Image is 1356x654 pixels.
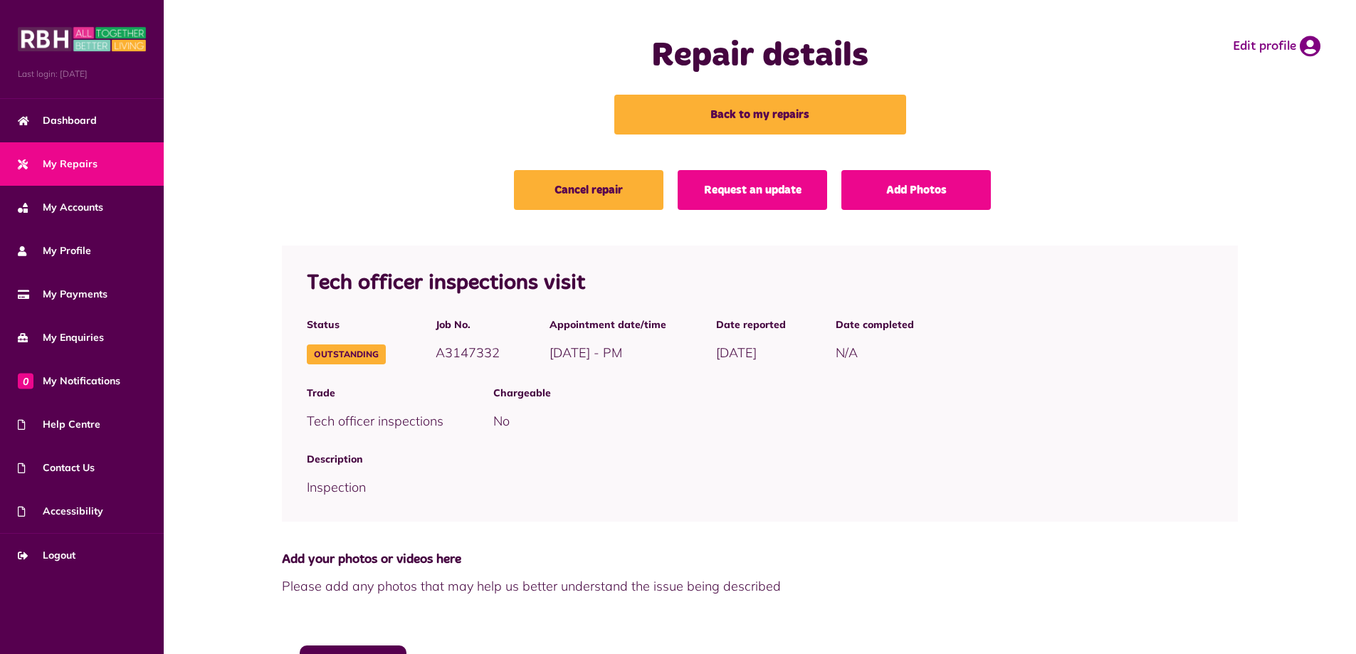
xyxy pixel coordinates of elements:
span: My Enquiries [18,330,104,345]
span: Contact Us [18,460,95,475]
span: My Payments [18,287,107,302]
span: Please add any photos that may help us better understand the issue being described [282,576,1237,596]
span: Description [307,452,1212,467]
span: Date reported [716,317,786,332]
span: Dashboard [18,113,97,128]
span: Outstanding [307,344,386,364]
span: No [493,413,510,429]
span: [DATE] - PM [550,344,622,361]
span: Date completed [836,317,914,332]
span: My Accounts [18,200,103,215]
img: MyRBH [18,25,146,53]
a: Edit profile [1233,36,1320,57]
a: Add Photos [841,170,991,210]
span: [DATE] [716,344,757,361]
span: Help Centre [18,417,100,432]
span: 0 [18,373,33,389]
a: Request an update [678,170,827,210]
span: My Notifications [18,374,120,389]
span: Chargeable [493,386,1212,401]
span: Appointment date/time [550,317,666,332]
span: Add your photos or videos here [282,550,1237,569]
span: Tech officer inspections [307,413,443,429]
span: Trade [307,386,443,401]
span: Logout [18,548,75,563]
span: N/A [836,344,858,361]
span: Accessibility [18,504,103,519]
span: My Profile [18,243,91,258]
span: Job No. [436,317,500,332]
span: Last login: [DATE] [18,68,146,80]
a: Cancel repair [514,170,663,210]
h1: Repair details [476,36,1044,77]
span: My Repairs [18,157,98,172]
a: Back to my repairs [614,95,906,135]
span: Status [307,317,386,332]
span: A3147332 [436,344,500,361]
span: Tech officer inspections visit [307,273,585,294]
span: Inspection [307,479,366,495]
